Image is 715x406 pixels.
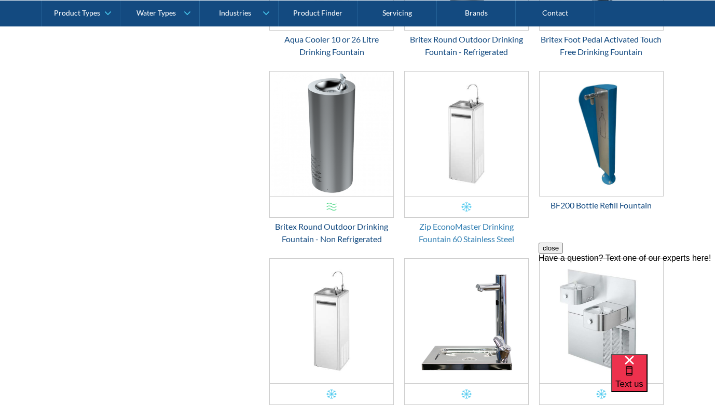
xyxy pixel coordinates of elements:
img: Zip EconoMaster Drinking Fountain 60 White Powder Coated Steel [270,259,393,383]
img: Zip EconoMaster Drinking Fountain 60 Stainless Steel [405,72,528,196]
div: Zip EconoMaster Drinking Fountain 60 Stainless Steel [404,220,529,245]
img: BF200 Bottle Refill Fountain [540,72,663,196]
div: Aqua Cooler 10 or 26 Litre Drinking Fountain [269,33,394,58]
a: Britex Round Outdoor Drinking Fountain - Non Refrigerated Britex Round Outdoor Drinking Fountain ... [269,71,394,245]
a: Zip EconoMaster Drinking Fountain 60 Stainless SteelZip EconoMaster Drinking Fountain 60 Stainles... [404,71,529,245]
div: Britex Round Outdoor Drinking Fountain - Refrigerated [404,33,529,58]
div: Water Types [136,8,176,17]
div: Britex Round Outdoor Drinking Fountain - Non Refrigerated [269,220,394,245]
img: Aquakleen Touch Free Tap [405,259,528,383]
div: Britex Foot Pedal Activated Touch Free Drinking Fountain [539,33,664,58]
div: BF200 Bottle Refill Fountain [539,199,664,212]
iframe: podium webchat widget prompt [539,243,715,367]
a: BF200 Bottle Refill FountainBF200 Bottle Refill Fountain [539,71,664,212]
div: Product Types [54,8,100,17]
iframe: podium webchat widget bubble [611,354,715,406]
img: Britex Round Outdoor Drinking Fountain - Non Refrigerated [270,72,393,196]
div: Industries [219,8,251,17]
